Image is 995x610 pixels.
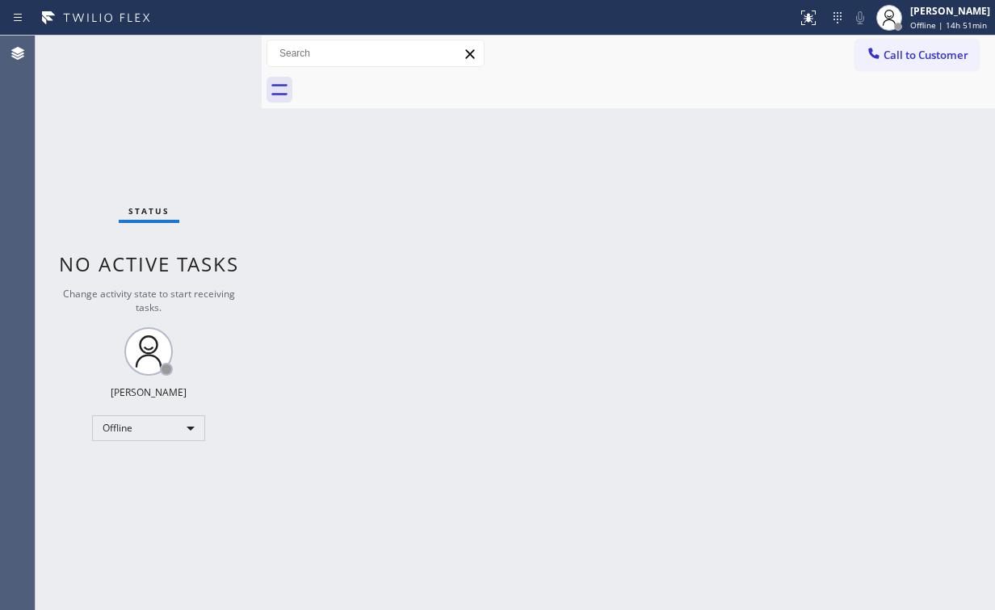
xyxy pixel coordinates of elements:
div: [PERSON_NAME] [910,4,990,18]
input: Search [267,40,484,66]
div: [PERSON_NAME] [111,385,187,399]
span: Offline | 14h 51min [910,19,987,31]
span: No active tasks [59,250,239,277]
div: Offline [92,415,205,441]
span: Status [128,205,170,217]
span: Call to Customer [884,48,968,62]
span: Change activity state to start receiving tasks. [63,287,235,314]
button: Mute [849,6,871,29]
button: Call to Customer [855,40,979,70]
